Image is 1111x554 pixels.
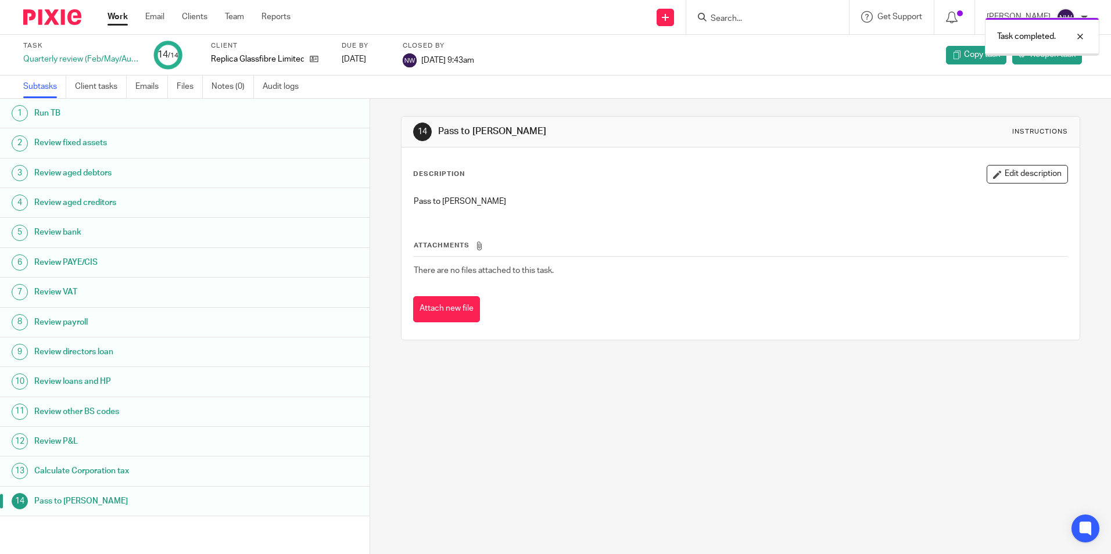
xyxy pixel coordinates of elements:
[34,373,250,390] h1: Review loans and HP
[34,343,250,361] h1: Review directors loan
[413,296,480,322] button: Attach new file
[212,75,254,98] a: Notes (0)
[421,56,474,64] span: [DATE] 9:43am
[438,125,765,138] h1: Pass to [PERSON_NAME]
[12,314,28,330] div: 8
[12,165,28,181] div: 3
[12,433,28,449] div: 12
[34,134,250,152] h1: Review fixed assets
[211,53,304,65] p: Replica Glassfibre Limited
[12,493,28,509] div: 14
[34,433,250,450] h1: Review P&L
[12,344,28,360] div: 9
[1012,127,1068,136] div: Instructions
[12,195,28,211] div: 4
[12,373,28,390] div: 10
[23,41,139,51] label: Task
[34,194,250,211] h1: Review aged creditors
[987,165,1068,184] button: Edit description
[263,75,307,98] a: Audit logs
[34,462,250,480] h1: Calculate Corporation tax
[414,242,470,249] span: Attachments
[997,31,1056,42] p: Task completed.
[145,11,164,23] a: Email
[34,105,250,122] h1: Run TB
[23,9,81,25] img: Pixie
[107,11,128,23] a: Work
[12,135,28,152] div: 2
[177,75,203,98] a: Files
[34,224,250,241] h1: Review bank
[12,105,28,121] div: 1
[261,11,291,23] a: Reports
[403,41,474,51] label: Closed by
[168,52,178,59] small: /14
[12,254,28,271] div: 6
[157,48,178,62] div: 14
[225,11,244,23] a: Team
[342,41,388,51] label: Due by
[12,463,28,479] div: 13
[34,492,250,510] h1: Pass to [PERSON_NAME]
[1056,8,1075,27] img: svg%3E
[211,41,327,51] label: Client
[182,11,207,23] a: Clients
[34,314,250,331] h1: Review payroll
[12,284,28,300] div: 7
[34,403,250,420] h1: Review other BS codes
[413,170,465,179] p: Description
[23,75,66,98] a: Subtasks
[34,164,250,182] h1: Review aged debtors
[135,75,168,98] a: Emails
[414,267,554,275] span: There are no files attached to this task.
[34,283,250,301] h1: Review VAT
[413,123,432,141] div: 14
[75,75,127,98] a: Client tasks
[342,53,388,65] div: [DATE]
[34,254,250,271] h1: Review PAYE/CIS
[23,53,139,65] div: Quarterly review (Feb/May/Aug/Nov Year end)
[12,225,28,241] div: 5
[12,404,28,420] div: 11
[414,196,1067,207] p: Pass to [PERSON_NAME]
[403,53,417,67] img: svg%3E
